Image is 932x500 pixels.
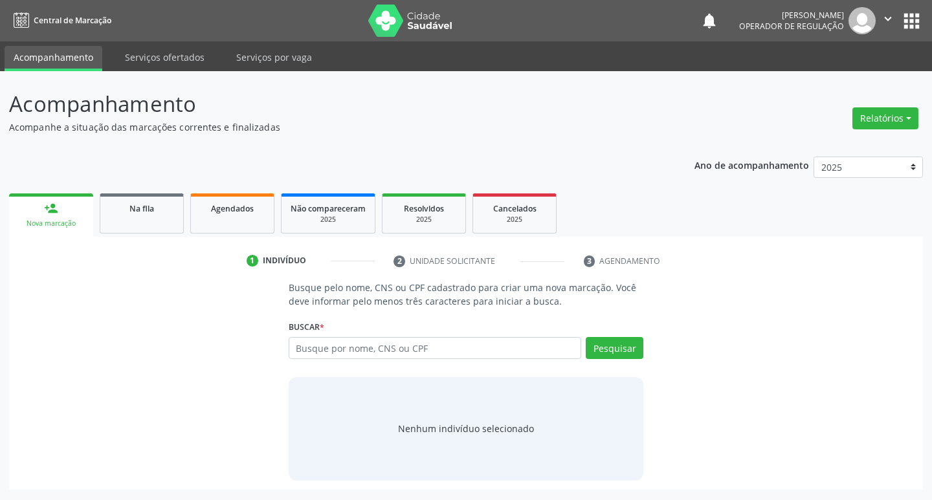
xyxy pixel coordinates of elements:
[694,157,809,173] p: Ano de acompanhamento
[9,88,649,120] p: Acompanhamento
[289,281,644,308] p: Busque pelo nome, CNS ou CPF cadastrado para criar uma nova marcação. Você deve informar pelo men...
[44,201,58,215] div: person_add
[739,21,844,32] span: Operador de regulação
[586,337,643,359] button: Pesquisar
[482,215,547,224] div: 2025
[227,46,321,69] a: Serviços por vaga
[700,12,718,30] button: notifications
[493,203,537,214] span: Cancelados
[881,12,895,26] i: 
[9,120,649,134] p: Acompanhe a situação das marcações correntes e finalizadas
[291,203,366,214] span: Não compareceram
[18,219,84,228] div: Nova marcação
[263,255,306,266] div: Indivíduo
[211,203,254,214] span: Agendados
[392,215,456,224] div: 2025
[129,203,154,214] span: Na fila
[900,10,923,32] button: apps
[247,255,258,266] div: 1
[404,203,444,214] span: Resolvidos
[5,46,102,71] a: Acompanhamento
[34,15,111,26] span: Central de Marcação
[289,337,582,359] input: Busque por nome, CNS ou CPF
[289,317,324,337] label: Buscar
[876,7,900,34] button: 
[398,422,534,435] div: Nenhum indivíduo selecionado
[849,7,876,34] img: img
[116,46,214,69] a: Serviços ofertados
[739,10,844,21] div: [PERSON_NAME]
[852,107,918,129] button: Relatórios
[9,10,111,31] a: Central de Marcação
[291,215,366,224] div: 2025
